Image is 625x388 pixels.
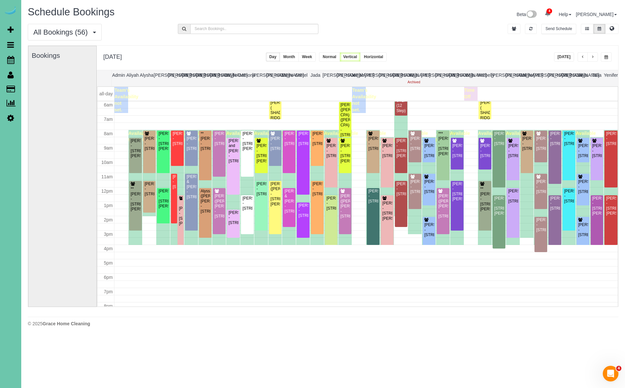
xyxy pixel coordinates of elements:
[491,70,505,86] th: [PERSON_NAME]
[270,182,280,207] div: [PERSON_NAME] ([PERSON_NAME]) - [STREET_ADDRESS][PERSON_NAME]
[200,189,211,214] div: Alyssa ([PERSON_NAME]) [PERSON_NAME] - [STREET_ADDRESS]
[228,210,238,225] div: [PERSON_NAME] - [STREET_ADDRESS]
[452,143,462,158] div: [PERSON_NAME] - [STREET_ADDRESS]
[548,70,562,86] th: [PERSON_NAME]
[494,131,504,146] div: [PERSON_NAME] - [STREET_ADDRESS]
[407,80,421,85] div: Archived
[520,131,540,142] span: Available time
[101,188,113,194] span: 12pm
[198,131,218,142] span: Available time
[210,70,224,86] th: [PERSON_NAME]
[242,131,252,152] div: [PERSON_NAME] - [STREET_ADDRESS][PERSON_NAME]
[562,131,582,142] span: Available time
[337,70,351,86] th: [PERSON_NAME]
[280,52,299,62] button: Month
[576,70,590,86] th: Siara
[505,70,519,86] th: [PERSON_NAME]
[310,131,330,142] span: Available time
[576,12,617,17] a: [PERSON_NAME]
[252,70,266,86] th: [PERSON_NAME]
[452,182,462,202] div: [PERSON_NAME] - [STREET_ADDRESS][PERSON_NAME]
[340,194,350,219] div: [PERSON_NAME] ([PERSON_NAME]) [PERSON_NAME] - [STREET_ADDRESS]
[172,174,176,189] div: [PERSON_NAME] - [STREET_ADDRESS]
[111,70,126,86] th: Admin
[379,70,393,86] th: [PERSON_NAME]
[268,131,288,142] span: Available time
[270,136,280,151] div: [PERSON_NAME] - [STREET_ADDRESS]
[196,70,210,86] th: [PERSON_NAME]
[340,143,350,164] div: [PERSON_NAME] - [STREET_ADDRESS][PERSON_NAME]
[284,189,294,214] div: [PERSON_NAME] & [PERSON_NAME] - [STREET_ADDRESS]
[340,103,350,138] div: [PERSON_NAME] ([PERSON_NAME] CPA) ([PERSON_NAME] CPA) - [STREET_ADDRESS]
[214,194,224,219] div: [PERSON_NAME] ([PERSON_NAME]) [PERSON_NAME] - [STREET_ADDRESS]
[280,70,294,86] th: Esme
[32,52,93,59] h3: Bookings
[536,136,546,151] div: [PERSON_NAME] - [STREET_ADDRESS]
[104,275,113,280] span: 6pm
[156,131,176,142] span: Available time
[590,138,610,150] span: Available time
[365,70,379,86] th: [PERSON_NAME]
[550,196,560,211] div: [PERSON_NAME] - [STREET_ADDRESS]
[351,70,365,86] th: Jerrah
[578,222,588,237] div: [PERSON_NAME] - [STREET_ADDRESS]
[550,131,560,146] div: [PERSON_NAME] - [STREET_ADDRESS]
[519,70,533,86] th: Reinier
[463,70,477,86] th: Lola
[168,70,182,86] th: [PERSON_NAME]
[200,131,211,152] div: **[PERSON_NAME] - [STREET_ADDRESS]
[158,189,168,209] div: [PERSON_NAME] - [STREET_ADDRESS][PERSON_NAME]
[104,117,113,122] span: 7am
[368,189,378,204] div: [PERSON_NAME] - [STREET_ADDRESS]
[366,131,386,142] span: Available time
[28,24,102,40] button: All Bookings (56)
[604,131,624,142] span: Available time
[592,143,602,158] div: [PERSON_NAME] - [STREET_ADDRESS]
[179,206,182,226] div: [PERSON_NAME] - [STREET_ADDRESS][PERSON_NAME]
[42,321,90,326] strong: Grace Home Cleaning
[396,138,406,159] div: [PERSON_NAME] - [STREET_ADDRESS][PERSON_NAME]
[526,10,537,19] img: New interface
[547,8,552,14] span: 4
[424,179,434,194] div: [PERSON_NAME] - [STREET_ADDRESS]
[256,143,266,164] div: [PERSON_NAME] - [STREET_ADDRESS][PERSON_NAME]
[438,131,448,156] div: ***[PERSON_NAME] - [STREET_ADDRESS][PERSON_NAME]
[322,70,336,86] th: [PERSON_NAME]
[143,131,162,142] span: Available time
[522,136,532,151] div: [PERSON_NAME] - [STREET_ADDRESS]
[130,138,141,159] div: [PERSON_NAME] - [STREET_ADDRESS][PERSON_NAME]
[319,52,340,62] button: Normal
[338,131,358,142] span: Available time
[421,70,435,86] th: [PERSON_NAME]
[101,160,113,165] span: 10am
[541,24,576,34] button: Send Schedule
[382,201,392,221] div: [PERSON_NAME] - [STREET_ADDRESS][PERSON_NAME]
[28,320,618,327] div: © 2025
[103,52,122,60] h2: [DATE]
[266,70,280,86] th: [PERSON_NAME]
[186,136,196,151] div: [PERSON_NAME] - [STREET_ADDRESS]
[533,70,548,86] th: [PERSON_NAME]
[564,131,574,146] div: [PERSON_NAME] - [STREET_ADDRESS]
[254,131,274,142] span: Available time
[212,131,232,142] span: Available time
[326,143,336,158] div: [PERSON_NAME] - [STREET_ADDRESS]
[360,52,387,62] button: Horizontal
[154,70,168,86] th: [PERSON_NAME]
[436,131,456,142] span: Available time
[380,138,400,150] span: Available time
[559,12,571,17] a: Help
[308,70,322,86] th: Jada
[340,52,361,62] button: Vertical
[548,131,568,142] span: Available time
[616,366,621,371] span: 4
[104,246,113,251] span: 4pm
[564,189,574,204] div: [PERSON_NAME] - [STREET_ADDRESS]
[408,131,428,142] span: Available time
[298,52,316,62] button: Week
[480,143,490,158] div: [PERSON_NAME] - [STREET_ADDRESS]
[4,7,17,16] img: Automaid Logo
[104,232,113,237] span: 3pm
[240,131,260,142] span: Available time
